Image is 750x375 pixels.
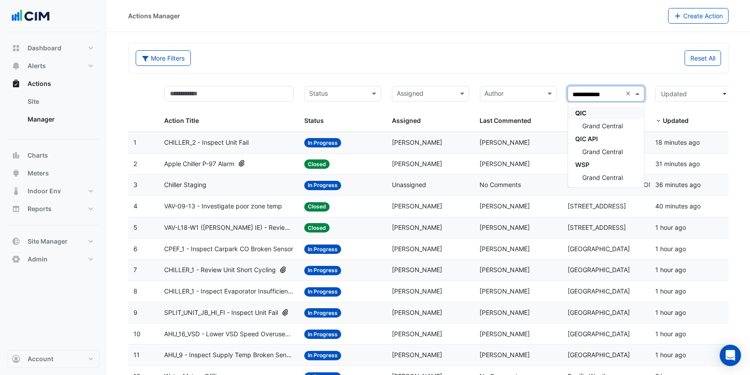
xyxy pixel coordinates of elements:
[655,351,686,359] span: 2025-10-07T14:06:13.643
[133,224,137,231] span: 5
[133,181,137,188] span: 3
[304,266,341,275] span: In Progress
[133,309,137,316] span: 9
[304,181,341,190] span: In Progress
[480,181,521,188] span: No Comments
[12,151,20,160] app-icon: Charts
[480,309,530,316] span: [PERSON_NAME]
[12,44,20,53] app-icon: Dashboard
[568,287,630,295] span: [GEOGRAPHIC_DATA]
[164,159,234,169] span: Apple Chiller P-97 Alarm
[164,265,276,275] span: CHILLER_1 - Review Unit Short Cycling
[392,245,442,253] span: [PERSON_NAME]
[7,232,100,250] button: Site Manager
[164,329,294,339] span: AHU_16_VSD - Lower VSD Speed Overused (Energy Waste)
[582,122,623,130] span: Grand Central
[28,79,51,88] span: Actions
[392,160,442,167] span: [PERSON_NAME]
[625,89,633,99] span: Clear
[668,8,729,24] button: Create Action
[655,224,686,231] span: 2025-10-07T15:15:09.765
[128,11,180,20] div: Actions Manager
[480,330,530,338] span: [PERSON_NAME]
[28,151,48,160] span: Charts
[392,139,442,146] span: [PERSON_NAME]
[304,351,341,360] span: In Progress
[568,309,630,316] span: [GEOGRAPHIC_DATA]
[164,244,293,254] span: CPEF_1 - Inspect Carpark CO Broken Sensor
[304,117,324,124] span: Status
[655,202,701,210] span: 2025-10-07T15:38:28.655
[392,117,421,124] span: Assigned
[568,245,630,253] span: [GEOGRAPHIC_DATA]
[164,201,282,212] span: VAV-09-13 - Investigate poor zone temp
[304,308,341,318] span: In Progress
[133,139,137,146] span: 1
[392,224,442,231] span: [PERSON_NAME]
[133,330,141,338] span: 10
[480,224,530,231] span: [PERSON_NAME]
[568,266,630,273] span: [GEOGRAPHIC_DATA]
[392,309,442,316] span: [PERSON_NAME]
[480,245,530,253] span: [PERSON_NAME]
[28,204,52,213] span: Reports
[164,138,249,148] span: CHILLER_2 - Inspect Unit Fail
[655,139,700,146] span: 2025-10-07T14:59:52.237
[575,109,586,117] span: QIC
[304,138,341,147] span: In Progress
[7,182,100,200] button: Indoor Env
[304,202,330,212] span: Closed
[582,174,623,181] span: Grand Central
[136,50,191,66] button: More Filters
[304,287,341,297] span: In Progress
[28,187,61,196] span: Indoor Env
[661,90,687,98] span: Updated
[12,61,20,70] app-icon: Alerts
[11,7,51,25] img: Company Logo
[133,245,137,253] span: 6
[28,255,48,264] span: Admin
[304,223,330,232] span: Closed
[392,202,442,210] span: [PERSON_NAME]
[7,147,100,164] button: Charts
[655,160,700,167] span: 2025-10-07T14:46:40.657
[7,93,100,132] div: Actions
[133,160,137,167] span: 2
[164,350,294,360] span: AHU_9 - Inspect Supply Temp Broken Sensor
[7,350,100,368] button: Account
[655,266,686,273] span: 2025-10-07T14:11:27.439
[568,202,626,210] span: [STREET_ADDRESS]
[7,75,100,93] button: Actions
[133,266,137,273] span: 7
[575,161,589,168] span: WSP
[480,287,530,295] span: [PERSON_NAME]
[568,330,630,338] span: [GEOGRAPHIC_DATA]
[12,255,20,264] app-icon: Admin
[12,237,20,246] app-icon: Site Manager
[568,103,644,187] div: Options List
[133,351,140,359] span: 11
[28,44,61,53] span: Dashboard
[7,200,100,218] button: Reports
[480,117,532,124] span: Last Commented
[164,286,294,297] span: CHILLER_1 - Inspect Evaporator Insufficient Pressure
[575,135,598,143] span: QIC API
[7,250,100,268] button: Admin
[655,309,686,316] span: 2025-10-07T14:09:50.948
[655,245,686,253] span: 2025-10-07T14:12:24.004
[480,139,530,146] span: [PERSON_NAME]
[12,79,20,88] app-icon: Actions
[568,351,630,359] span: [GEOGRAPHIC_DATA]
[392,287,442,295] span: [PERSON_NAME]
[480,160,530,167] span: [PERSON_NAME]
[20,110,100,128] a: Manager
[392,181,426,188] span: Unassigned
[582,148,623,155] span: Grand Central
[28,355,53,363] span: Account
[392,266,442,273] span: [PERSON_NAME]
[12,187,20,196] app-icon: Indoor Env
[304,245,341,254] span: In Progress
[28,61,46,70] span: Alerts
[720,345,741,366] div: Open Intercom Messenger
[28,169,49,178] span: Meters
